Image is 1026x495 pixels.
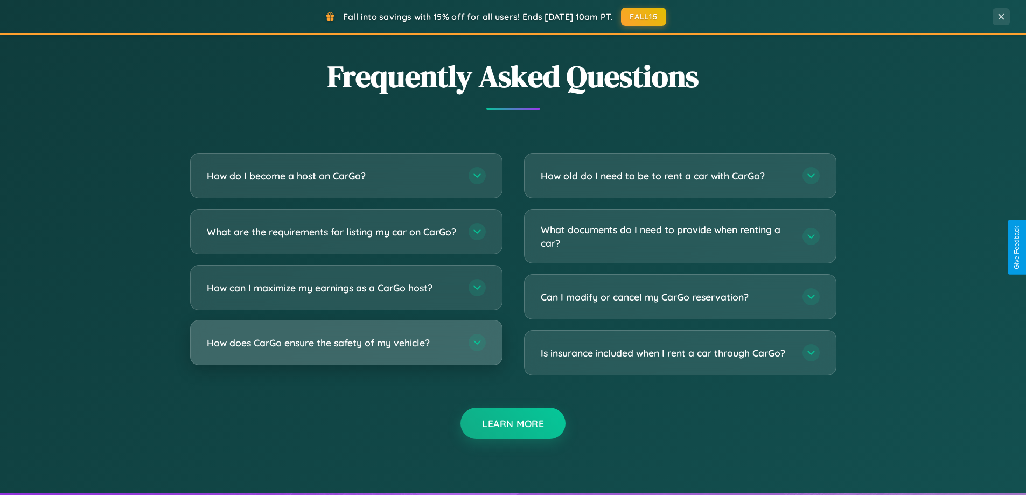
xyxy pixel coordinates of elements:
[621,8,666,26] button: FALL15
[1013,226,1021,269] div: Give Feedback
[541,169,792,183] h3: How old do I need to be to rent a car with CarGo?
[541,346,792,360] h3: Is insurance included when I rent a car through CarGo?
[207,169,458,183] h3: How do I become a host on CarGo?
[207,281,458,295] h3: How can I maximize my earnings as a CarGo host?
[460,408,566,439] button: Learn More
[541,223,792,249] h3: What documents do I need to provide when renting a car?
[541,290,792,304] h3: Can I modify or cancel my CarGo reservation?
[207,336,458,350] h3: How does CarGo ensure the safety of my vehicle?
[190,55,836,97] h2: Frequently Asked Questions
[207,225,458,239] h3: What are the requirements for listing my car on CarGo?
[343,11,613,22] span: Fall into savings with 15% off for all users! Ends [DATE] 10am PT.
